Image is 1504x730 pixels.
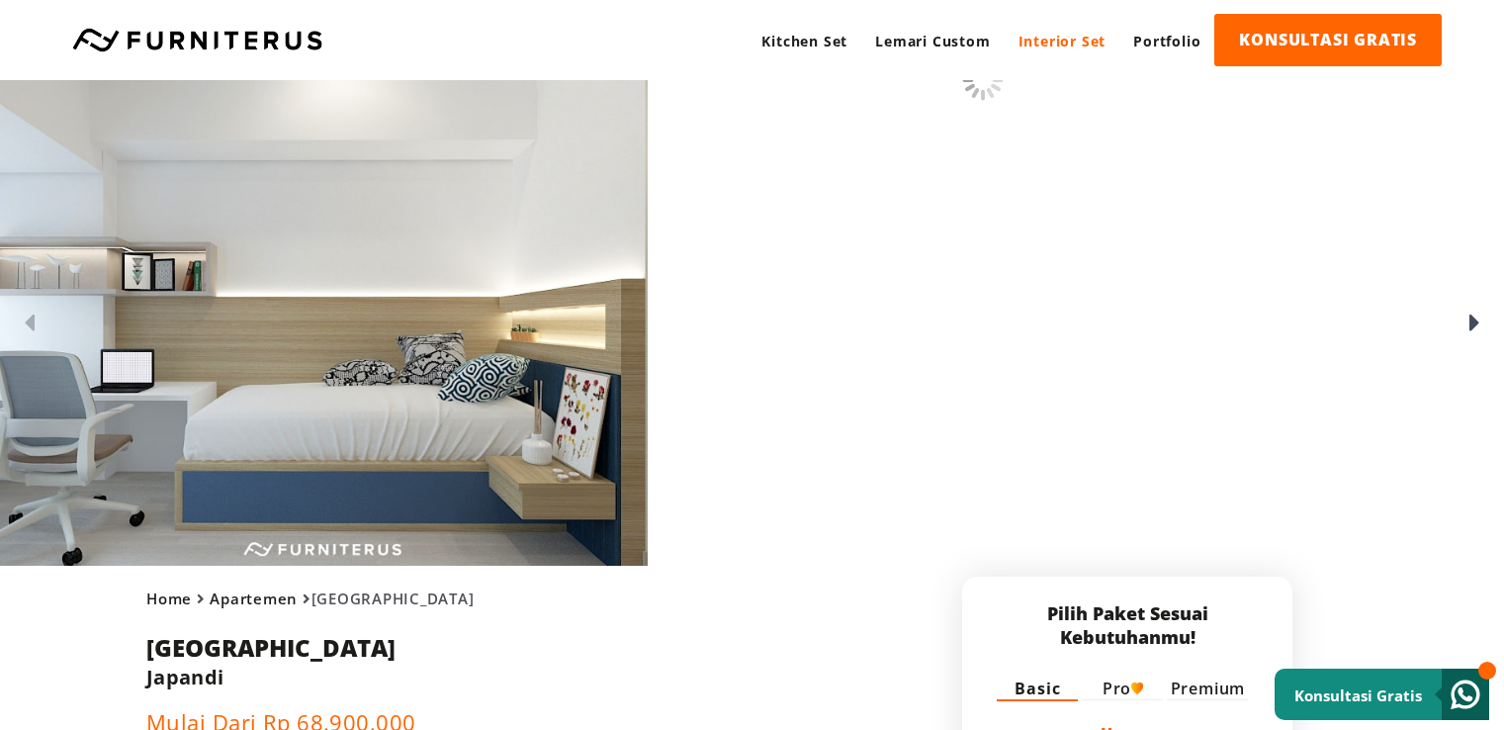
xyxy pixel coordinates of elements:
a: Kitchen Set [748,14,861,68]
a: Home [146,589,192,608]
label: Pro [1103,678,1143,699]
label: Basic [1015,678,1060,699]
a: Portfolio [1119,14,1214,68]
a: Lemari Custom [861,14,1004,68]
a: Apartemen [210,589,298,608]
h2: Japandi [146,664,706,690]
p: Pilih Paket Sesuai Kebutuhanmu! [997,601,1258,649]
span: [GEOGRAPHIC_DATA] [146,589,474,608]
small: Konsultasi Gratis [1294,685,1422,705]
label: Premium [1171,678,1246,699]
a: Konsultasi Gratis [1275,669,1489,720]
a: Interior Set [1005,14,1120,68]
h1: [GEOGRAPHIC_DATA] [146,631,706,664]
a: KONSULTASI GRATIS [1214,14,1442,66]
